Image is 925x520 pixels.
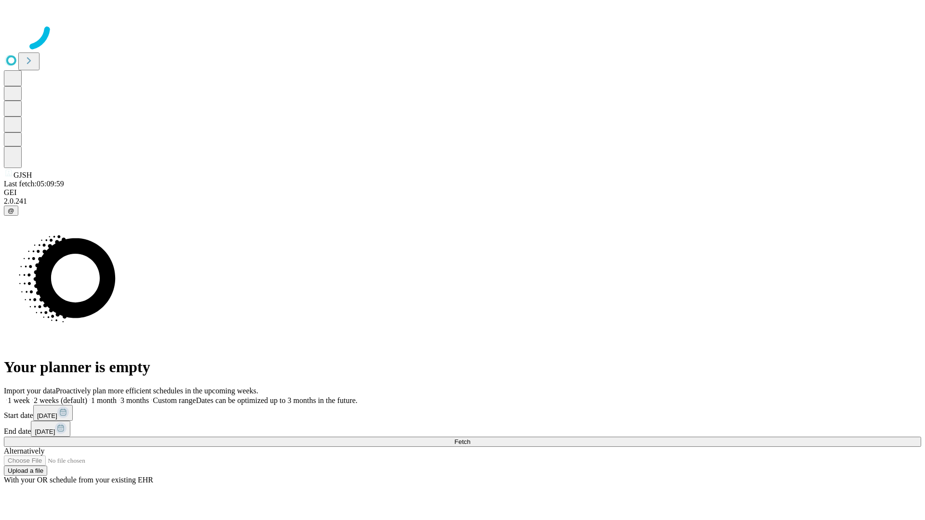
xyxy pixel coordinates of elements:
[4,188,921,197] div: GEI
[196,396,357,404] span: Dates can be optimized up to 3 months in the future.
[4,387,56,395] span: Import your data
[4,421,921,437] div: End date
[454,438,470,445] span: Fetch
[4,180,64,188] span: Last fetch: 05:09:59
[8,396,30,404] span: 1 week
[4,466,47,476] button: Upload a file
[34,396,87,404] span: 2 weeks (default)
[33,405,73,421] button: [DATE]
[4,206,18,216] button: @
[13,171,32,179] span: GJSH
[4,476,153,484] span: With your OR schedule from your existing EHR
[31,421,70,437] button: [DATE]
[91,396,117,404] span: 1 month
[35,428,55,435] span: [DATE]
[4,437,921,447] button: Fetch
[120,396,149,404] span: 3 months
[4,358,921,376] h1: Your planner is empty
[4,405,921,421] div: Start date
[56,387,258,395] span: Proactively plan more efficient schedules in the upcoming weeks.
[4,447,44,455] span: Alternatively
[153,396,196,404] span: Custom range
[4,197,921,206] div: 2.0.241
[8,207,14,214] span: @
[37,412,57,419] span: [DATE]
